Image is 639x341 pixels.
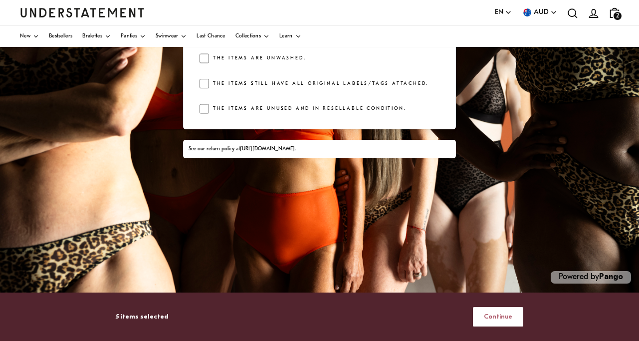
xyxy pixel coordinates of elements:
span: Bralettes [82,34,102,39]
span: Learn [279,34,293,39]
a: Bestsellers [49,26,72,47]
label: The items still have all original labels/tags attached. [209,79,428,89]
a: [URL][DOMAIN_NAME] [240,146,295,152]
span: Last Chance [197,34,225,39]
label: The items are unused and in resellable condition. [209,104,406,114]
span: Bestsellers [49,34,72,39]
a: Swimwear [156,26,187,47]
span: AUD [534,7,549,18]
a: New [20,26,39,47]
button: EN [495,7,512,18]
span: Collections [235,34,261,39]
a: Understatement Homepage [20,8,145,17]
span: 2 [614,12,622,20]
a: Bralettes [82,26,111,47]
div: See our return policy at . [189,145,451,153]
span: Swimwear [156,34,178,39]
label: The items are unwashed. [209,53,306,63]
a: 2 [604,2,625,23]
a: Last Chance [197,26,225,47]
a: Panties [121,26,146,47]
span: Panties [121,34,137,39]
a: Collections [235,26,269,47]
span: EN [495,7,503,18]
span: New [20,34,30,39]
button: AUD [522,7,557,18]
a: Learn [279,26,301,47]
a: Pango [599,273,623,281]
p: Powered by [551,271,631,284]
